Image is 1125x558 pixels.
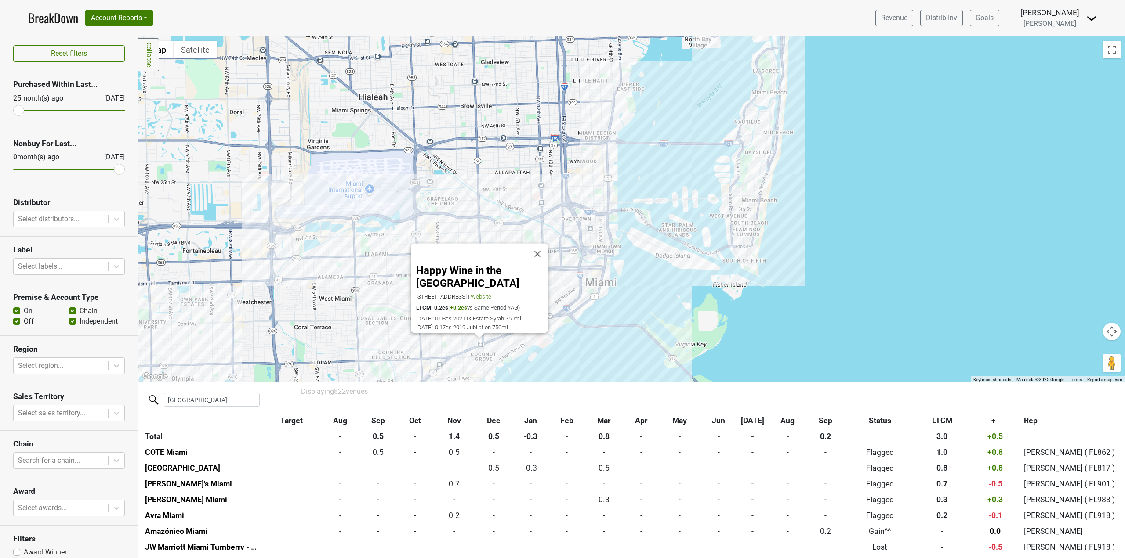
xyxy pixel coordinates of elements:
[96,93,125,104] div: [DATE]
[768,413,807,428] th: Aug: activate to sort column ascending
[397,523,433,539] td: -
[875,10,913,26] a: Revenue
[969,539,1022,555] td: -0.5
[807,508,844,523] td: -
[844,413,915,428] th: Status: activate to sort column ascending
[24,316,34,327] label: Off
[145,464,220,472] a: [GEOGRAPHIC_DATA]
[145,543,302,551] a: JW Marriott Miami Turnberry - Bourbon Steak
[13,293,125,302] h3: Premise & Account Type
[512,413,549,428] th: Jan: activate to sort column ascending
[969,508,1022,523] td: -0.1
[549,413,585,428] th: Feb: activate to sort column ascending
[844,476,915,492] td: Flagged
[13,152,83,162] div: 0 month(s) ago
[433,476,475,492] td: 0.7
[141,371,170,382] a: Open this area in Google Maps (opens a new window)
[623,476,660,492] td: -
[623,492,660,508] td: -
[416,293,467,300] span: [STREET_ADDRESS]
[585,460,623,476] td: 0.5
[13,439,125,449] h3: Chain
[138,36,1125,382] div: Kiki On The River
[660,539,700,555] td: -
[433,444,475,460] td: 0.5
[321,508,359,523] td: -
[768,523,807,539] td: -
[13,80,125,89] h3: Purchased Within Last...
[24,306,33,316] label: On
[512,523,549,539] td: -
[512,492,549,508] td: -
[1022,413,1117,428] th: Rep: activate to sort column ascending
[844,508,915,523] td: Flagged
[1103,41,1121,58] button: Toggle fullscreen view
[145,448,188,457] a: COTE Miami
[359,428,397,444] th: 0.5
[700,413,737,428] th: Jun: activate to sort column ascending
[416,304,448,311] span: LTCM: 0.2cs
[737,508,768,523] td: -
[13,139,125,148] h3: Nonbuy For Last...
[475,413,512,428] th: Dec: activate to sort column ascending
[321,428,359,444] th: -
[737,460,768,476] td: -
[512,428,549,444] th: -0.3
[13,487,125,496] h3: Award
[920,10,963,26] a: Distrib Inv
[13,245,125,255] h3: Label
[512,476,549,492] td: -
[700,523,737,539] td: -
[1086,13,1097,24] img: Dropdown Menu
[585,492,623,508] td: 0.3
[768,460,807,476] td: -
[549,428,585,444] th: -
[1020,7,1079,18] div: [PERSON_NAME]
[623,539,660,555] td: -
[416,304,548,311] div: ( vs Same Period YAG)
[700,539,737,555] td: -
[475,444,512,460] td: -
[416,265,519,290] a: Happy Wine in the [GEOGRAPHIC_DATA]
[700,508,737,523] td: -
[660,460,700,476] td: -
[768,508,807,523] td: -
[970,10,999,26] a: Goals
[969,476,1022,492] td: -0.5
[660,508,700,523] td: -
[623,508,660,523] td: -
[807,476,844,492] td: -
[85,10,153,26] button: Account Reports
[1023,19,1076,28] span: [PERSON_NAME]
[768,492,807,508] td: -
[915,539,969,555] td: -
[301,386,907,397] div: Displaying 822 venues
[585,539,623,555] td: -
[321,444,359,460] td: -
[13,534,125,544] h3: Filters
[321,460,359,476] td: -
[737,539,768,555] td: -
[768,428,807,444] th: -
[549,523,585,539] td: -
[807,460,844,476] td: -
[549,508,585,523] td: -
[450,304,467,311] span: +0.2cs
[174,41,217,58] button: Show satellite imagery
[13,198,125,207] h3: Distributor
[844,444,915,460] td: Flagged
[623,413,660,428] th: Apr: activate to sort column ascending
[359,460,397,476] td: -
[321,476,359,492] td: -
[585,444,623,460] td: -
[915,492,969,508] td: 0.3
[737,523,768,539] td: -
[549,460,585,476] td: -
[660,476,700,492] td: -
[915,460,969,476] td: 0.8
[807,492,844,508] td: -
[416,315,548,322] div: [DATE]: 0.08cs 2021 IX Estate Syrah 750ml
[915,444,969,460] td: 1.0
[397,413,433,428] th: Oct: activate to sort column ascending
[969,460,1022,476] td: +0.8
